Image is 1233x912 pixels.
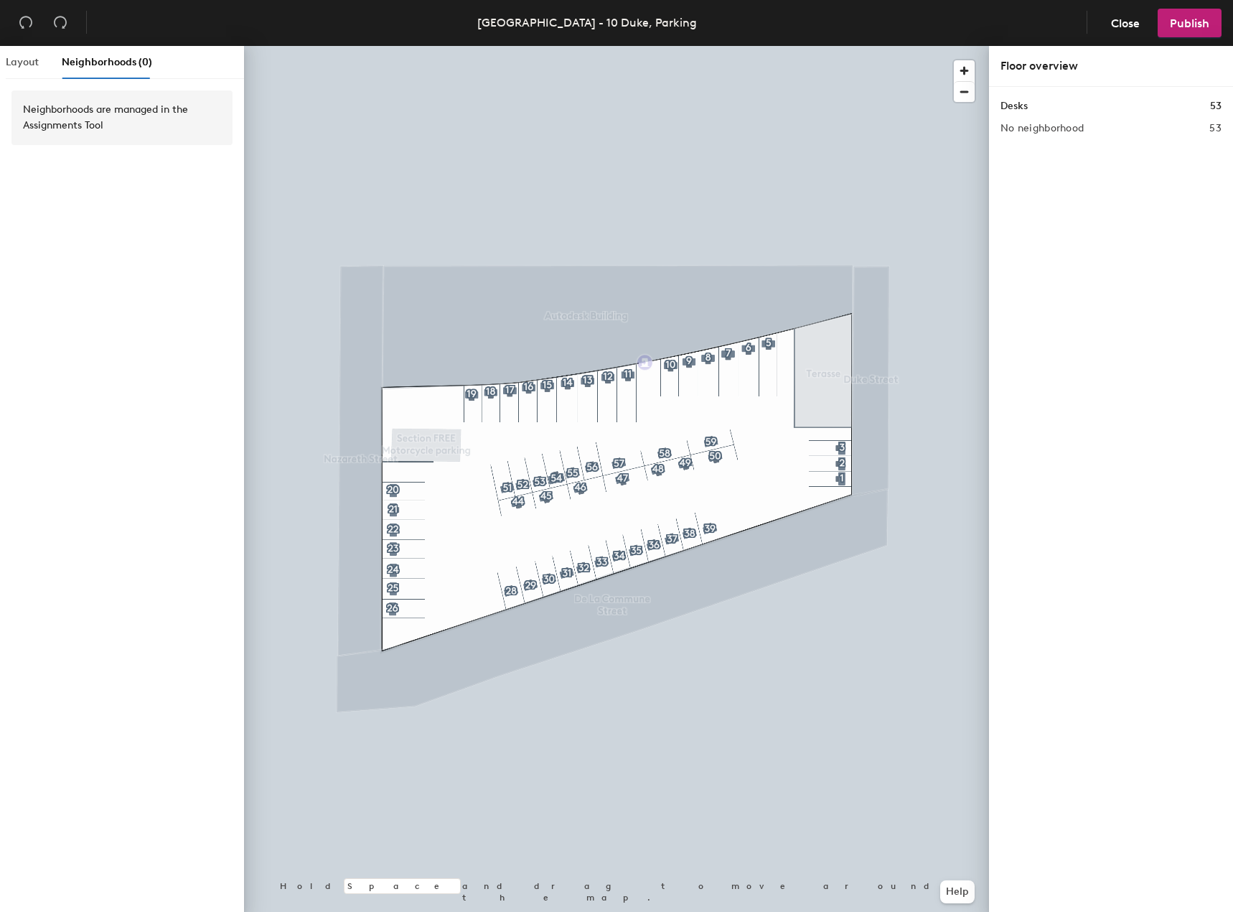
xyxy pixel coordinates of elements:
h2: 53 [1209,123,1222,134]
h1: 53 [1210,98,1222,114]
button: Help [940,880,975,903]
h1: Desks [1000,98,1028,114]
span: Close [1111,17,1140,30]
div: [GEOGRAPHIC_DATA] - 10 Duke, Parking [477,14,697,32]
div: Neighborhoods are managed in the Assignments Tool [23,102,221,134]
button: Publish [1158,9,1222,37]
button: Redo (⌘ + ⇧ + Z) [46,9,75,37]
button: Close [1099,9,1152,37]
span: Layout [6,56,39,68]
span: Publish [1170,17,1209,30]
h2: No neighborhood [1000,123,1084,134]
span: Neighborhoods (0) [62,56,152,68]
div: Floor overview [1000,57,1222,75]
button: Undo (⌘ + Z) [11,9,40,37]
